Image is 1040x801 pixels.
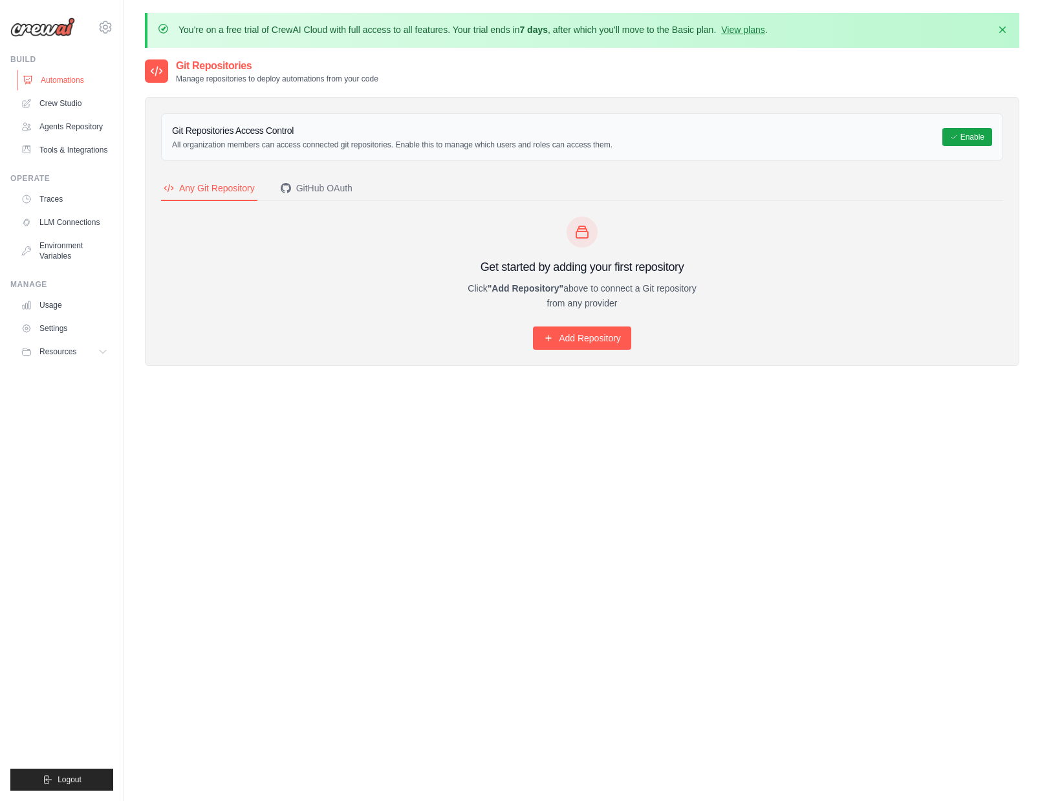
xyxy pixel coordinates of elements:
button: Resources [16,341,113,362]
p: All organization members can access connected git repositories. Enable this to manage which users... [172,140,612,150]
strong: "Add Repository" [488,283,564,294]
span: Resources [39,347,76,357]
a: View plans [721,25,764,35]
div: Operate [10,173,113,184]
strong: 7 days [519,25,548,35]
div: Any Git Repository [164,182,255,195]
a: Traces [16,189,113,209]
h3: Get started by adding your first repository [458,258,706,276]
div: Manage [10,279,113,290]
a: Crew Studio [16,93,113,114]
p: You're on a free trial of CrewAI Cloud with full access to all features. Your trial ends in , aft... [179,23,768,36]
div: Build [10,54,113,65]
a: Add Repository [533,326,631,350]
img: Logo [10,17,75,37]
button: Enable [942,128,992,146]
a: Tools & Integrations [16,140,113,160]
a: LLM Connections [16,212,113,233]
a: Usage [16,295,113,315]
button: GitHub OAuth [278,176,355,201]
span: Logout [58,774,81,785]
button: Any Git Repository [161,176,257,201]
h3: Git Repositories Access Control [172,124,612,137]
p: Manage repositories to deploy automations from your code [176,74,378,84]
a: Agents Repository [16,116,113,137]
div: GitHub OAuth [281,182,352,195]
nav: Tabs [161,176,1003,201]
a: Environment Variables [16,235,113,266]
p: Click above to connect a Git repository from any provider [458,281,706,311]
button: Logout [10,769,113,791]
a: Settings [16,318,113,339]
a: Automations [17,70,114,91]
h2: Git Repositories [176,58,378,74]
